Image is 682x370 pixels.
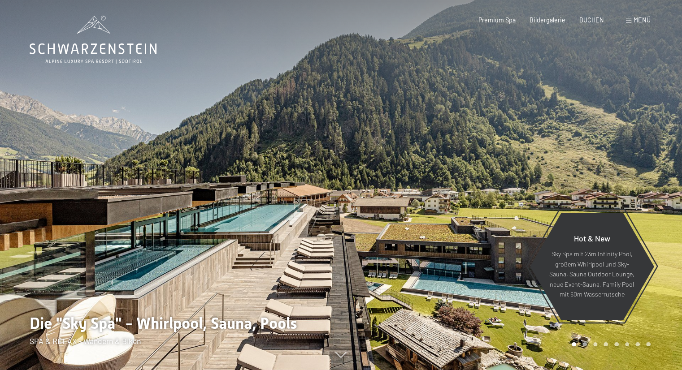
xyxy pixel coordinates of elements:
[635,342,640,347] div: Carousel Page 7
[579,16,604,24] a: BUCHEN
[614,342,619,347] div: Carousel Page 5
[478,16,516,24] a: Premium Spa
[530,16,565,24] a: Bildergalerie
[582,342,587,347] div: Carousel Page 2
[573,233,610,243] span: Hot & New
[604,342,608,347] div: Carousel Page 4
[529,212,654,321] a: Hot & New Sky Spa mit 23m Infinity Pool, großem Whirlpool und Sky-Sauna, Sauna Outdoor Lounge, ne...
[569,342,650,347] div: Carousel Pagination
[549,249,634,300] p: Sky Spa mit 23m Infinity Pool, großem Whirlpool und Sky-Sauna, Sauna Outdoor Lounge, neue Event-S...
[572,342,576,347] div: Carousel Page 1 (Current Slide)
[646,342,651,347] div: Carousel Page 8
[634,16,651,24] span: Menü
[625,342,630,347] div: Carousel Page 6
[593,342,598,347] div: Carousel Page 3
